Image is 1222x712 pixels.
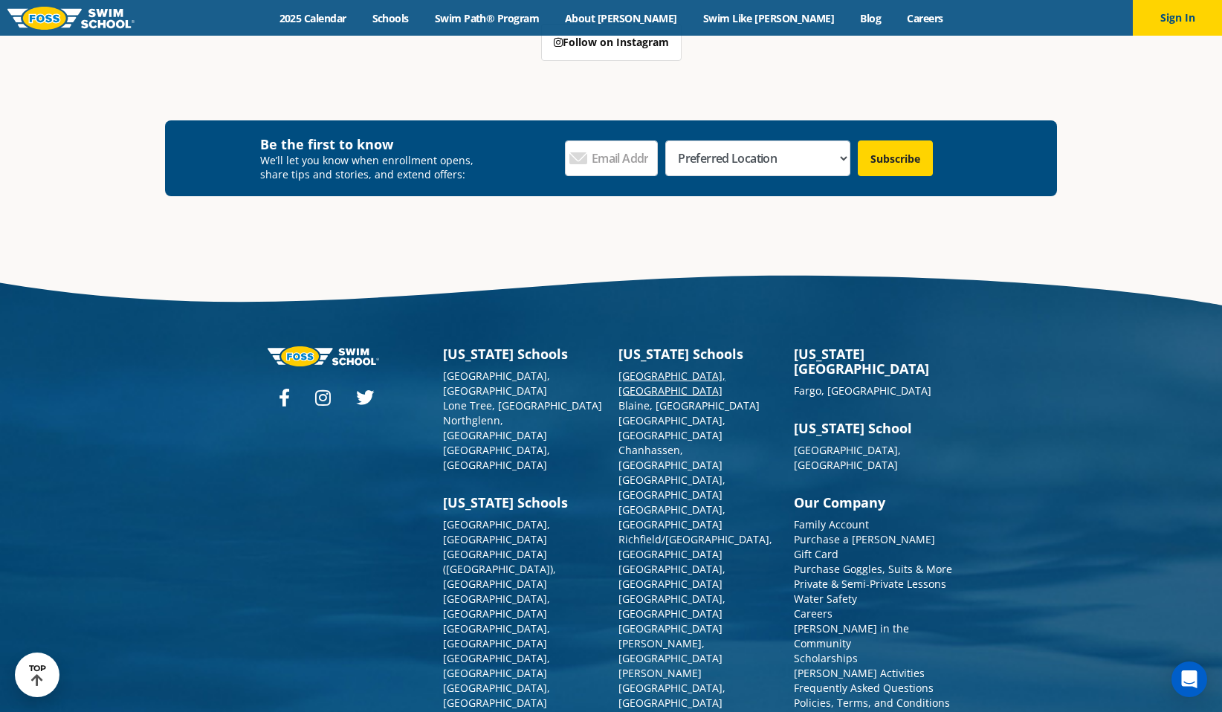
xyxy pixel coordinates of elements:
[894,11,956,25] a: Careers
[421,11,552,25] a: Swim Path® Program
[268,346,379,366] img: Foss-logo-horizontal-white.svg
[541,24,682,61] a: Follow on Instagram
[618,502,725,531] a: [GEOGRAPHIC_DATA], [GEOGRAPHIC_DATA]
[794,666,925,680] a: [PERSON_NAME] Activities
[260,135,484,153] h4: Be the first to know
[552,11,691,25] a: About [PERSON_NAME]
[794,421,954,436] h3: [US_STATE] School
[618,592,725,621] a: [GEOGRAPHIC_DATA], [GEOGRAPHIC_DATA]
[29,664,46,687] div: TOP
[794,606,833,621] a: Careers
[618,443,722,472] a: Chanhassen, [GEOGRAPHIC_DATA]
[794,696,950,710] a: Policies, Terms, and Conditions
[443,592,550,621] a: [GEOGRAPHIC_DATA], [GEOGRAPHIC_DATA]
[359,11,421,25] a: Schools
[443,517,550,546] a: [GEOGRAPHIC_DATA], [GEOGRAPHIC_DATA]
[443,346,604,361] h3: [US_STATE] Schools
[618,473,725,502] a: [GEOGRAPHIC_DATA], [GEOGRAPHIC_DATA]
[618,532,772,561] a: Richfield/[GEOGRAPHIC_DATA], [GEOGRAPHIC_DATA]
[618,621,722,665] a: [GEOGRAPHIC_DATA][PERSON_NAME], [GEOGRAPHIC_DATA]
[618,398,760,412] a: Blaine, [GEOGRAPHIC_DATA]
[618,369,725,398] a: [GEOGRAPHIC_DATA], [GEOGRAPHIC_DATA]
[443,413,547,442] a: Northglenn, [GEOGRAPHIC_DATA]
[443,495,604,510] h3: [US_STATE] Schools
[618,666,725,710] a: [PERSON_NAME][GEOGRAPHIC_DATA], [GEOGRAPHIC_DATA]
[565,140,659,176] input: Email Address
[7,7,135,30] img: FOSS Swim School Logo
[618,562,725,591] a: [GEOGRAPHIC_DATA], [GEOGRAPHIC_DATA]
[794,443,901,472] a: [GEOGRAPHIC_DATA], [GEOGRAPHIC_DATA]
[794,621,909,650] a: [PERSON_NAME] in the Community
[443,651,550,680] a: [GEOGRAPHIC_DATA], [GEOGRAPHIC_DATA]
[443,547,556,591] a: [GEOGRAPHIC_DATA] ([GEOGRAPHIC_DATA]), [GEOGRAPHIC_DATA]
[794,532,935,561] a: Purchase a [PERSON_NAME] Gift Card
[618,346,779,361] h3: [US_STATE] Schools
[260,153,484,181] p: We’ll let you know when enrollment opens, share tips and stories, and extend offers:
[794,592,857,606] a: Water Safety
[690,11,847,25] a: Swim Like [PERSON_NAME]
[443,369,550,398] a: [GEOGRAPHIC_DATA], [GEOGRAPHIC_DATA]
[266,11,359,25] a: 2025 Calendar
[858,140,933,176] input: Subscribe
[443,443,550,472] a: [GEOGRAPHIC_DATA], [GEOGRAPHIC_DATA]
[794,651,858,665] a: Scholarships
[794,517,869,531] a: Family Account
[794,346,954,376] h3: [US_STATE][GEOGRAPHIC_DATA]
[794,577,946,591] a: Private & Semi-Private Lessons
[794,383,931,398] a: Fargo, [GEOGRAPHIC_DATA]
[1171,661,1207,697] div: Open Intercom Messenger
[443,621,550,650] a: [GEOGRAPHIC_DATA], [GEOGRAPHIC_DATA]
[443,681,550,710] a: [GEOGRAPHIC_DATA], [GEOGRAPHIC_DATA]
[794,681,934,695] a: Frequently Asked Questions
[618,413,725,442] a: [GEOGRAPHIC_DATA], [GEOGRAPHIC_DATA]
[794,562,952,576] a: Purchase Goggles, Suits & More
[847,11,894,25] a: Blog
[794,495,954,510] h3: Our Company
[443,398,602,412] a: Lone Tree, [GEOGRAPHIC_DATA]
